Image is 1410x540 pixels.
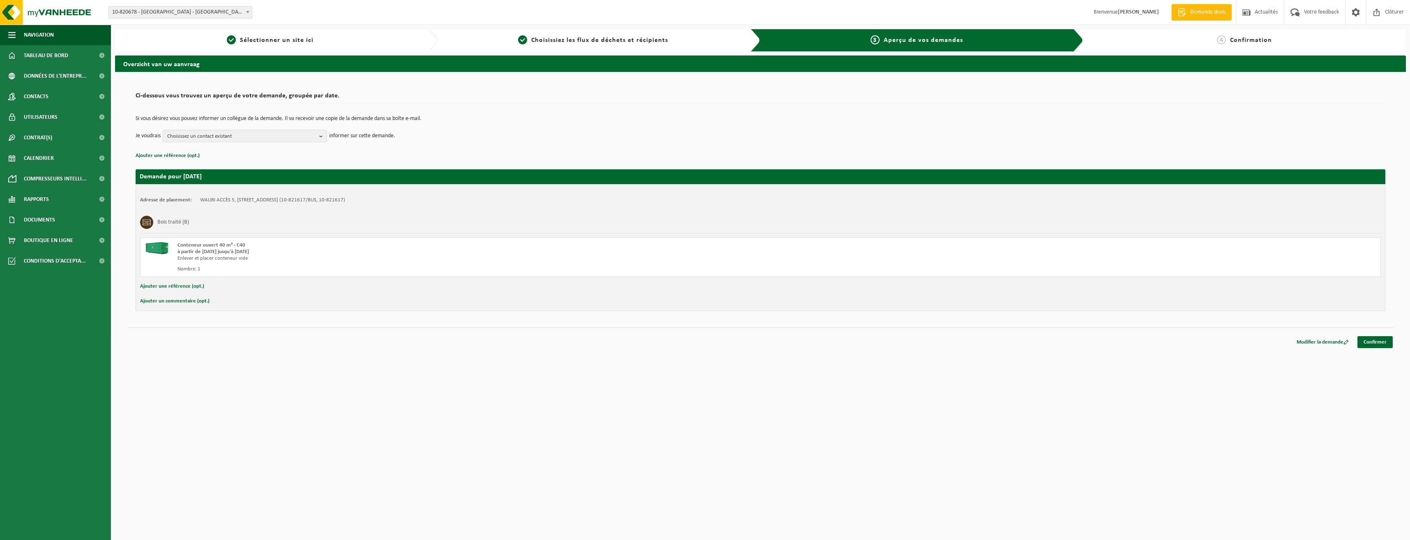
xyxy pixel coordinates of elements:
[177,266,793,272] div: Nombre: 1
[140,173,202,180] strong: Demande pour [DATE]
[24,230,73,251] span: Boutique en ligne
[884,37,963,44] span: Aperçu de vos demandes
[1290,336,1355,348] a: Modifier la demande
[119,35,422,45] a: 1Sélectionner un site ici
[177,255,793,262] div: Enlever et placer conteneur vide
[136,150,200,161] button: Ajouter une référence (opt.)
[157,216,189,229] h3: Bois traité (B)
[1118,9,1159,15] strong: [PERSON_NAME]
[109,7,252,18] span: 10-820678 - WALIBI - WAVRE
[24,25,54,45] span: Navigation
[140,296,210,307] button: Ajouter un commentaire (opt.)
[200,197,345,203] td: WALIBI ACCÈS 5, [STREET_ADDRESS] (10-821617/BUS, 10-821617)
[24,107,58,127] span: Utilisateurs
[140,281,204,292] button: Ajouter une référence (opt.)
[518,35,527,44] span: 2
[1171,4,1232,21] a: Demande devis
[442,35,744,45] a: 2Choisissiez les flux de déchets et récipients
[329,130,395,142] p: informer sur cette demande.
[1188,8,1228,16] span: Demande devis
[163,130,327,142] button: Choisissez un contact existant
[24,45,68,66] span: Tableau de bord
[871,35,880,44] span: 3
[24,251,86,271] span: Conditions d'accepta...
[24,210,55,230] span: Documents
[531,37,668,44] span: Choisissiez les flux de déchets et récipients
[145,242,169,254] img: HK-XC-40-GN-00.png
[24,148,54,168] span: Calendrier
[177,242,245,248] span: Conteneur ouvert 40 m³ - C40
[177,249,249,254] strong: à partir de [DATE] jusqu'à [DATE]
[140,197,192,203] strong: Adresse de placement:
[1230,37,1272,44] span: Confirmation
[227,35,236,44] span: 1
[108,6,252,18] span: 10-820678 - WALIBI - WAVRE
[1357,336,1393,348] a: Confirmer
[24,189,49,210] span: Rapports
[240,37,313,44] span: Sélectionner un site ici
[24,86,48,107] span: Contacts
[136,130,161,142] p: Je voudrais
[115,55,1406,72] h2: Overzicht van uw aanvraag
[24,66,87,86] span: Données de l'entrepr...
[1217,35,1226,44] span: 4
[136,116,1385,122] p: Si vous désirez vous pouvez informer un collègue de la demande. Il va recevoir une copie de la de...
[136,92,1385,104] h2: Ci-dessous vous trouvez un aperçu de votre demande, groupée par date.
[24,168,87,189] span: Compresseurs intelli...
[167,130,316,143] span: Choisissez un contact existant
[24,127,52,148] span: Contrat(s)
